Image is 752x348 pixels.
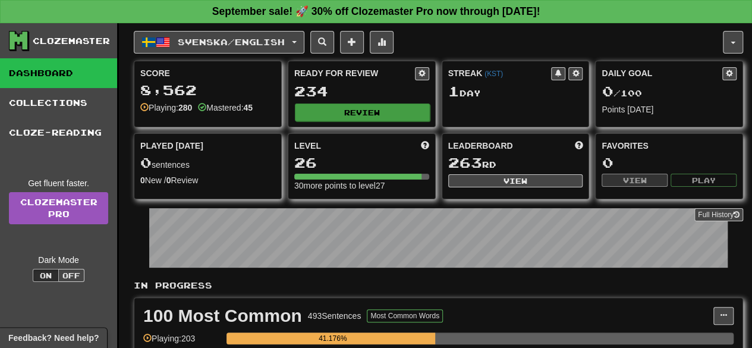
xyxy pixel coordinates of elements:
strong: 45 [243,103,253,112]
span: Played [DATE] [140,140,203,152]
div: Ready for Review [294,67,415,79]
div: Score [140,67,275,79]
span: Svenska / English [178,37,285,47]
div: Mastered: [198,102,253,114]
div: 41.176% [230,333,435,344]
button: View [602,174,668,187]
span: Level [294,140,321,152]
p: In Progress [134,280,743,291]
span: 263 [448,154,482,171]
button: Off [58,269,84,282]
strong: September sale! 🚀 30% off Clozemaster Pro now through [DATE]! [212,5,540,17]
span: This week in points, UTC [574,140,583,152]
button: More stats [370,31,394,54]
div: Favorites [602,140,737,152]
span: 0 [140,154,152,171]
button: On [33,269,59,282]
button: Search sentences [310,31,334,54]
div: Dark Mode [9,254,108,266]
div: 100 Most Common [143,307,302,325]
div: Daily Goal [602,67,722,80]
button: Svenska/English [134,31,304,54]
div: 30 more points to level 27 [294,180,429,192]
strong: 0 [140,175,145,185]
span: / 100 [602,88,641,98]
strong: 0 [166,175,171,185]
span: Leaderboard [448,140,513,152]
a: (KST) [484,70,503,78]
div: 0 [602,155,737,170]
div: 8,562 [140,83,275,98]
button: Review [295,104,430,121]
div: 493 Sentences [308,310,361,322]
a: ClozemasterPro [9,192,108,224]
button: View [448,174,583,187]
span: 1 [448,83,460,99]
button: Play [671,174,737,187]
div: Points [DATE] [602,104,737,115]
div: rd [448,155,583,171]
div: Get fluent faster. [9,177,108,189]
button: Most Common Words [367,309,443,322]
button: Full History [694,208,743,221]
div: Streak [448,67,552,79]
div: Day [448,84,583,99]
div: Clozemaster [33,35,110,47]
div: Playing: [140,102,192,114]
span: 0 [602,83,613,99]
div: New / Review [140,174,275,186]
span: Score more points to level up [421,140,429,152]
div: 234 [294,84,429,99]
span: Open feedback widget [8,332,99,344]
div: 26 [294,155,429,170]
button: Add sentence to collection [340,31,364,54]
strong: 280 [178,103,192,112]
div: sentences [140,155,275,171]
